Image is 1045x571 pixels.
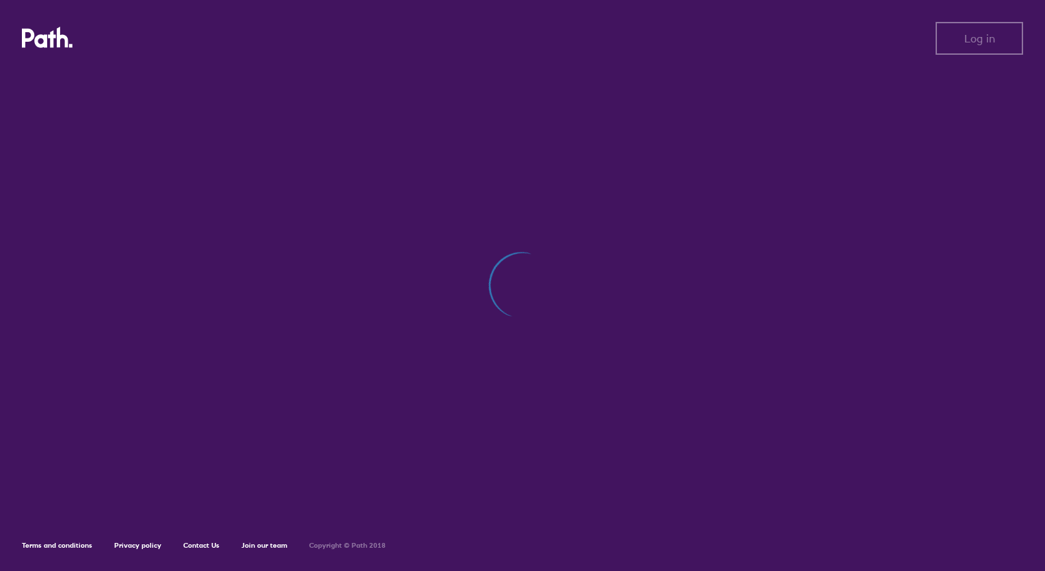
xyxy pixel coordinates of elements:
[309,542,386,550] h6: Copyright © Path 2018
[114,541,161,550] a: Privacy policy
[241,541,287,550] a: Join our team
[22,541,92,550] a: Terms and conditions
[183,541,220,550] a: Contact Us
[936,22,1023,55] button: Log in
[964,32,995,45] span: Log in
